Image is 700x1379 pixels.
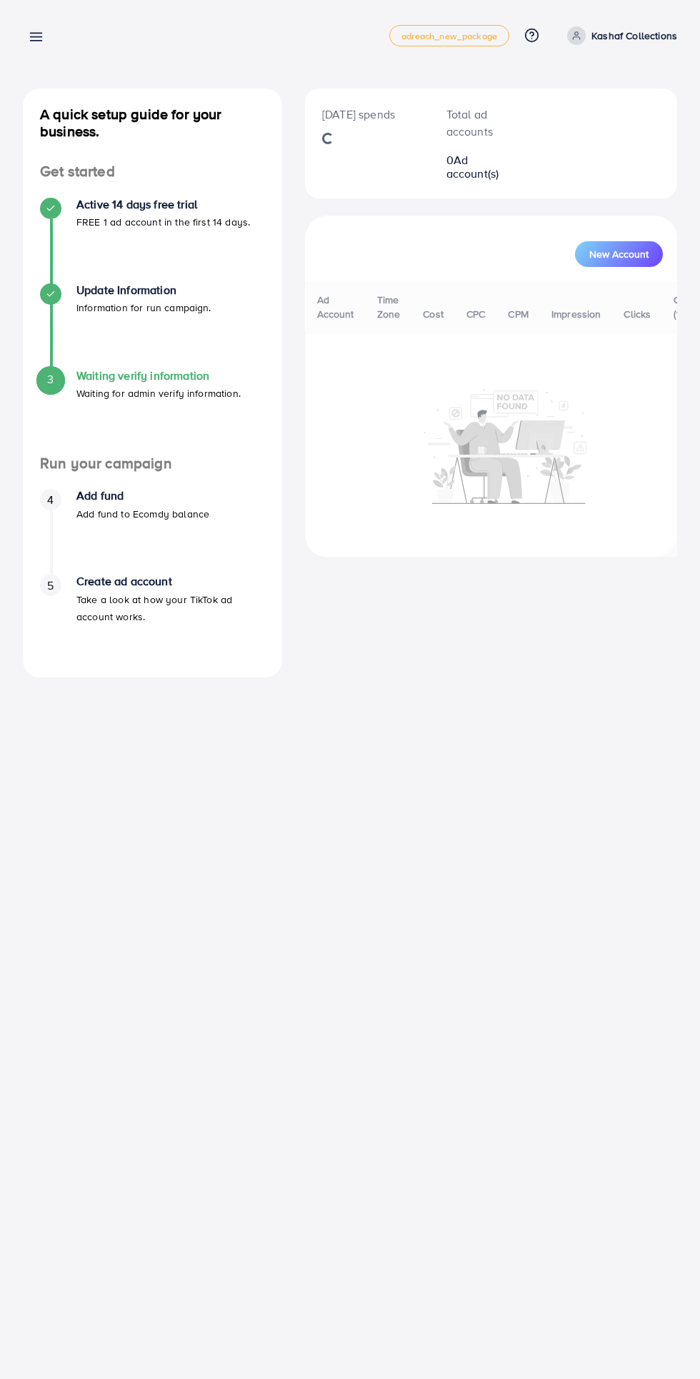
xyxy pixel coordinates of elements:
[47,371,54,388] span: 3
[76,283,211,297] h4: Update Information
[589,249,649,259] span: New Account
[76,198,250,211] h4: Active 14 days free trial
[23,489,282,575] li: Add fund
[389,25,509,46] a: adreach_new_package
[401,31,497,41] span: adreach_new_package
[322,106,412,123] p: [DATE] spends
[76,489,209,502] h4: Add fund
[23,198,282,283] li: Active 14 days free trial
[47,577,54,594] span: 5
[76,591,265,625] p: Take a look at how your TikTok ad account works.
[591,27,677,44] p: Kashaf Collections
[76,505,209,522] p: Add fund to Ecomdy balance
[23,455,282,473] h4: Run your campaign
[446,152,499,181] span: Ad account(s)
[446,106,505,140] p: Total ad accounts
[76,369,241,383] h4: Waiting verify information
[76,575,265,588] h4: Create ad account
[76,299,211,316] p: Information for run campaign.
[575,241,663,267] button: New Account
[23,369,282,455] li: Waiting verify information
[76,213,250,231] p: FREE 1 ad account in the first 14 days.
[561,26,677,45] a: Kashaf Collections
[76,385,241,402] p: Waiting for admin verify information.
[23,163,282,181] h4: Get started
[23,106,282,140] h4: A quick setup guide for your business.
[47,492,54,508] span: 4
[446,153,505,181] h2: 0
[23,283,282,369] li: Update Information
[23,575,282,660] li: Create ad account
